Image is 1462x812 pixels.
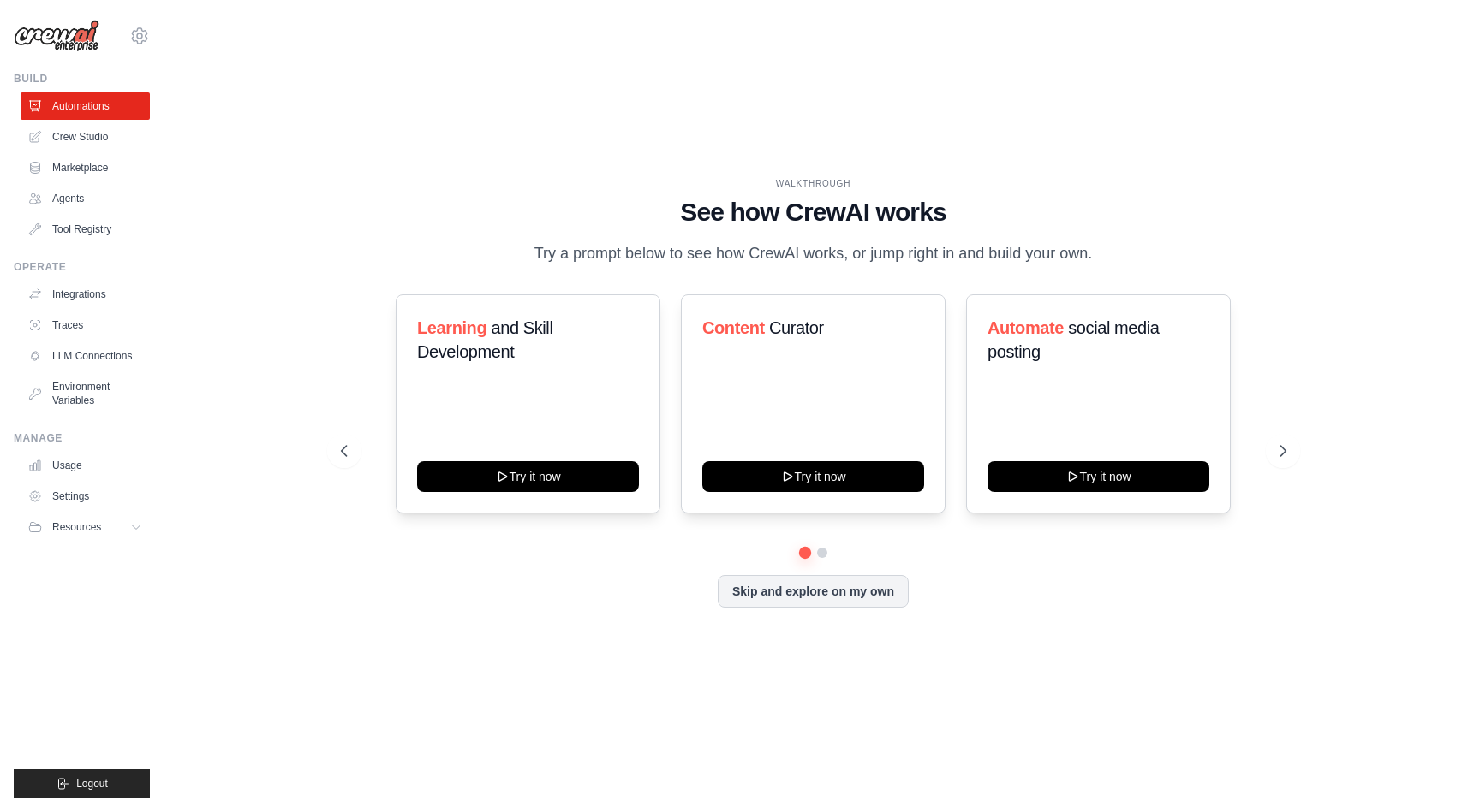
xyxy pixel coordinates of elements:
a: Traces [21,311,150,339]
a: Settings [21,483,150,510]
button: Try it now [702,461,924,492]
a: Environment Variables [21,373,150,414]
button: Skip and explore on my own [718,575,909,608]
img: Logo [14,20,99,52]
a: Usage [21,452,150,479]
span: Content [702,318,765,337]
span: Curator [769,318,824,337]
a: Automations [21,92,150,120]
span: Learning [417,318,486,337]
a: Agents [21,185,150,212]
div: WALKTHROUGH [341,177,1286,190]
span: social media posting [988,318,1160,361]
span: Automate [988,318,1064,337]
button: Try it now [417,461,639,492]
span: Resources [52,520,101,534]
button: Resources [21,513,150,541]
a: Marketplace [21,154,150,181]
a: Crew Studio [21,123,150,151]
h1: See how CrewAI works [341,197,1286,228]
a: Tool Registry [21,216,150,243]
button: Try it now [988,461,1209,492]
a: LLM Connections [21,342,150,370]
span: and Skill Development [417,318,552,361]
div: Build [14,72,150,86]
a: Integrations [21,281,150,308]
div: Operate [14,260,150,274]
div: Manage [14,431,150,445]
p: Try a prompt below to see how CrewAI works, or jump right in and build your own. [526,241,1101,266]
button: Logout [14,769,150,798]
span: Logout [76,777,108,791]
